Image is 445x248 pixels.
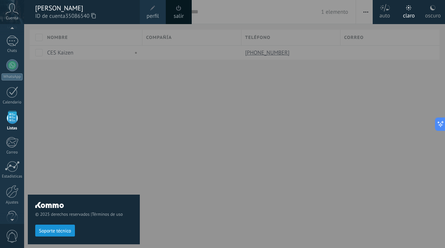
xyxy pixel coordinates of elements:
[1,150,23,155] div: Correo
[379,5,390,24] div: auto
[39,228,71,234] span: Soporte técnico
[1,73,23,80] div: WhatsApp
[35,228,75,233] a: Soporte técnico
[146,12,159,20] span: perfil
[174,12,184,20] a: salir
[35,225,75,237] button: Soporte técnico
[1,126,23,131] div: Listas
[425,5,441,24] div: oscuro
[35,212,132,217] span: © 2025 derechos reservados |
[1,100,23,105] div: Calendario
[1,200,23,205] div: Ajustes
[403,5,415,24] div: claro
[92,212,123,217] a: Términos de uso
[35,4,132,12] div: [PERSON_NAME]
[65,12,96,20] span: 35086540
[6,16,18,21] span: Cuenta
[1,174,23,179] div: Estadísticas
[35,12,132,20] span: ID de cuenta
[1,49,23,53] div: Chats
